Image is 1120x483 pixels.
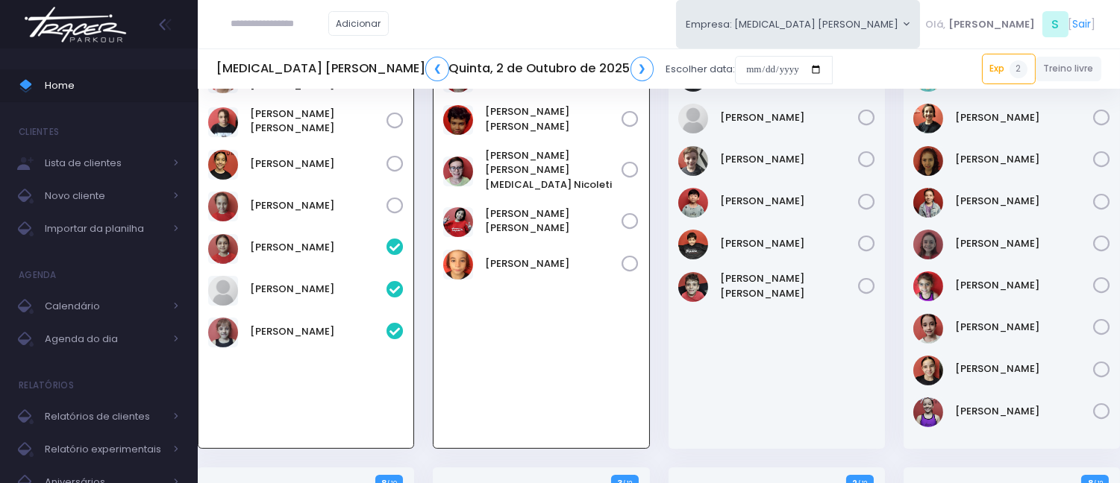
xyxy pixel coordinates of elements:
a: [PERSON_NAME] [955,152,1093,167]
span: Importar da planilha [45,219,164,239]
a: [PERSON_NAME] [720,110,858,125]
a: [PERSON_NAME] [PERSON_NAME] [486,206,622,236]
a: Adicionar [328,11,390,36]
img: Gabrielle Pelati Pereyra [208,234,238,264]
img: Franca Warnier [913,146,943,176]
span: Olá, [926,17,946,32]
div: Escolher data: [216,52,833,86]
h4: Agenda [19,260,57,290]
img: Miguel Yanai Araujo [443,250,473,280]
span: Relatório experimentais [45,440,164,459]
img: Gael Prado Cesena [678,146,708,176]
img: João Pedro Oliveira de Meneses [443,105,473,135]
span: Calendário [45,297,164,316]
a: [PERSON_NAME] [250,240,387,255]
div: [ ] [920,7,1101,41]
img: Mário José Tchakerian Net [678,272,708,302]
a: [PERSON_NAME] [PERSON_NAME][MEDICAL_DATA] Nicoleti [486,148,622,192]
img: Catarina Camara Bona [208,192,238,221]
img: Evelyn Melazzo Bolzan [913,104,943,133]
img: Maria Eduarda Bianchi Moela [208,276,238,306]
a: Treino livre [1036,57,1102,81]
h4: Clientes [19,117,59,147]
a: [PERSON_NAME] [250,324,387,339]
img: Ana Clara Martins Silva [208,107,238,137]
img: Sarah Soares Dorizotti [913,356,943,385]
img: Julia Ruggero Rodrigues [913,188,943,218]
a: [PERSON_NAME] [955,110,1093,125]
a: [PERSON_NAME] [250,282,387,297]
a: ❮ [425,57,449,81]
a: [PERSON_NAME] [PERSON_NAME] [250,107,387,136]
a: Exp2 [982,54,1036,83]
a: [PERSON_NAME] [955,320,1093,335]
span: Novo cliente [45,186,164,206]
a: [PERSON_NAME] [486,256,622,271]
a: Sair [1073,16,1092,32]
span: [PERSON_NAME] [948,17,1035,32]
h5: [MEDICAL_DATA] [PERSON_NAME] Quinta, 2 de Outubro de 2025 [216,57,654,81]
a: [PERSON_NAME] [955,194,1093,209]
img: Fernando Saavedro [678,104,708,133]
img: João Vitor Fontan Nicoleti [443,157,473,186]
img: Marcella de Francesco Saavedra [913,314,943,344]
a: [PERSON_NAME] [720,152,858,167]
span: Home [45,76,179,95]
a: [PERSON_NAME] [955,404,1093,419]
img: Rafaelle Pelati Pereyra [208,318,238,347]
h4: Relatórios [19,370,74,400]
a: [PERSON_NAME] [250,198,387,213]
img: Lorena mie sato ayres [443,207,473,237]
a: [PERSON_NAME] [720,194,858,209]
span: Agenda do dia [45,329,164,349]
span: 2 [1010,60,1027,78]
a: [PERSON_NAME] [PERSON_NAME] [720,271,858,300]
a: [PERSON_NAME] [955,362,1093,376]
a: [PERSON_NAME] [PERSON_NAME] [486,104,622,133]
span: Relatórios de clientes [45,407,164,426]
a: [PERSON_NAME] [955,236,1093,251]
img: Beatriz Lagazzi Penteado [208,150,238,180]
span: Lista de clientes [45,154,164,173]
span: S [1042,11,1069,37]
img: Lorenzo Bortoletto de Alencar [678,230,708,259]
a: [PERSON_NAME] [720,236,858,251]
img: MILENA GERLIN DOS SANTOS [913,271,943,301]
a: [PERSON_NAME] [955,278,1093,293]
img: Lívia Denz Machado Borges [913,230,943,259]
img: Valentina Ricardo [913,397,943,427]
a: [PERSON_NAME] [250,157,387,171]
a: ❯ [631,57,654,81]
img: Henrique Saito [678,188,708,218]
